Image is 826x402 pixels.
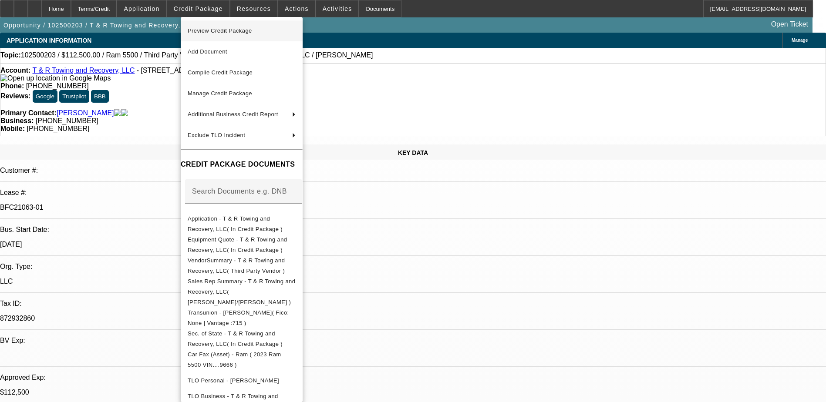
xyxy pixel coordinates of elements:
span: Equipment Quote - T & R Towing and Recovery, LLC( In Credit Package ) [188,236,287,253]
span: TLO Personal - [PERSON_NAME] [188,377,279,384]
span: VendorSummary - T & R Towing and Recovery, LLC( Third Party Vendor ) [188,257,285,274]
span: Additional Business Credit Report [188,111,278,117]
span: Compile Credit Package [188,69,253,76]
button: Sales Rep Summary - T & R Towing and Recovery, LLC( Gaizutis, Lucas/Zallik, Asher ) [181,276,303,308]
span: Exclude TLO Incident [188,132,245,138]
mat-label: Search Documents e.g. DNB [192,188,287,195]
span: Sales Rep Summary - T & R Towing and Recovery, LLC( [PERSON_NAME]/[PERSON_NAME] ) [188,278,295,305]
span: Manage Credit Package [188,90,252,97]
span: Sec. of State - T & R Towing and Recovery, LLC( In Credit Package ) [188,330,283,347]
span: Car Fax (Asset) - Ram ( 2023 Ram 5500 VIN....9666 ) [188,351,281,368]
button: Car Fax (Asset) - Ram ( 2023 Ram 5500 VIN....9666 ) [181,349,303,370]
button: Equipment Quote - T & R Towing and Recovery, LLC( In Credit Package ) [181,234,303,255]
button: Sec. of State - T & R Towing and Recovery, LLC( In Credit Package ) [181,328,303,349]
span: Preview Credit Package [188,27,252,34]
button: Application - T & R Towing and Recovery, LLC( In Credit Package ) [181,214,303,234]
span: Transunion - [PERSON_NAME]( Fico: None | Vantage :715 ) [188,309,289,326]
span: Application - T & R Towing and Recovery, LLC( In Credit Package ) [188,215,283,232]
h4: CREDIT PACKAGE DOCUMENTS [181,159,303,170]
button: Transunion - Dean, Roger( Fico: None | Vantage :715 ) [181,308,303,328]
button: VendorSummary - T & R Towing and Recovery, LLC( Third Party Vendor ) [181,255,303,276]
button: TLO Personal - Dean, Roger [181,370,303,391]
span: Add Document [188,48,227,55]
